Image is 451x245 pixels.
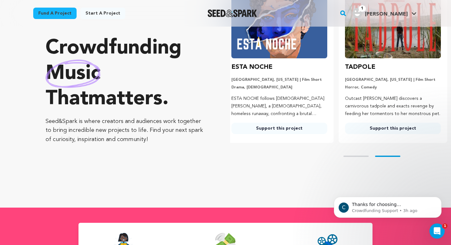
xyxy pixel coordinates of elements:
p: Horror, Comedy [345,85,441,90]
span: matters [88,89,162,109]
span: [PERSON_NAME] [365,12,408,17]
iframe: Intercom live chat [429,223,445,239]
a: Start a project [80,8,125,19]
img: user.png [352,8,362,18]
img: hand sketched image [46,60,100,88]
p: Drama, [DEMOGRAPHIC_DATA] [231,85,327,90]
h3: ESTA NOCHE [231,62,272,72]
a: Donald H.'s Profile [351,7,418,18]
a: Fund a project [33,8,77,19]
p: [GEOGRAPHIC_DATA], [US_STATE] | Film Short [345,77,441,82]
p: Outcast [PERSON_NAME] discovers a carnivorous tadpole and exacts revenge by feeding her tormentor... [345,95,441,118]
p: Seed&Spark is where creators and audiences work together to bring incredible new projects to life... [46,117,205,144]
p: [GEOGRAPHIC_DATA], [US_STATE] | Film Short [231,77,327,82]
a: Seed&Spark Homepage [208,10,257,17]
span: 1 [359,5,366,12]
iframe: Intercom notifications message [324,184,451,228]
span: Donald H.'s Profile [351,7,418,20]
h3: TADPOLE [345,62,375,72]
div: Donald H.'s Profile [352,8,408,18]
span: 1 [442,223,448,229]
img: Seed&Spark Logo Dark Mode [208,10,257,17]
a: Support this project [231,123,327,134]
a: Support this project [345,123,441,134]
p: Crowdfunding that . [46,36,205,112]
p: ESTA NOCHE follows [DEMOGRAPHIC_DATA] [PERSON_NAME], a [DEMOGRAPHIC_DATA], homeless runaway, conf... [231,95,327,118]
